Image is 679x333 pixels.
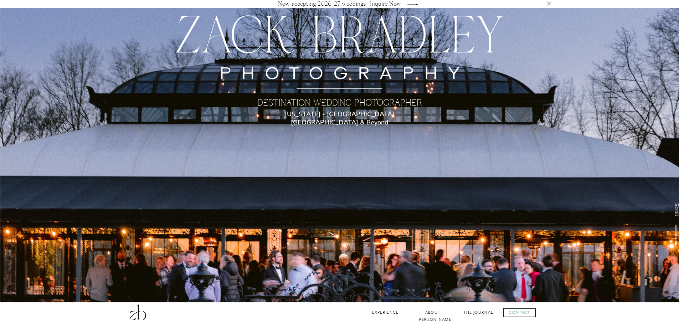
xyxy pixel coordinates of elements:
p: [US_STATE] - [GEOGRAPHIC_DATA] [GEOGRAPHIC_DATA] & Beyond [273,110,407,119]
a: About [PERSON_NAME] [417,309,449,316]
a: Now accepting 2026-27 weddings | Inquire Now [275,1,405,7]
h2: Destination Wedding Photographer [232,98,447,110]
a: The Journal [463,309,494,316]
a: Experience [371,309,400,316]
